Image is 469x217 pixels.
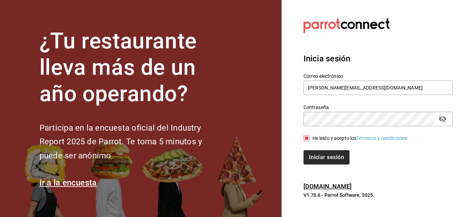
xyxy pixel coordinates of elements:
h3: Inicia sesión [304,52,453,65]
a: Ir a la encuesta [39,178,97,188]
p: V1.70.6 - Parrot Software, 2025. [304,192,453,198]
button: Iniciar sesión [304,150,350,165]
button: passwordField [437,113,448,125]
div: He leído y acepto los [312,135,409,142]
a: Términos y condiciones. [356,135,408,141]
h1: ¿Tu restaurante lleva más de un año operando? [39,28,225,107]
label: Correo electrónico [304,74,453,79]
input: Ingresa tu correo electrónico [304,81,453,95]
h2: Participa en la encuesta oficial del Industry Report 2025 de Parrot. Te toma 5 minutos y puede se... [39,121,225,163]
label: Contraseña [304,105,453,110]
a: [DOMAIN_NAME] [304,183,352,190]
